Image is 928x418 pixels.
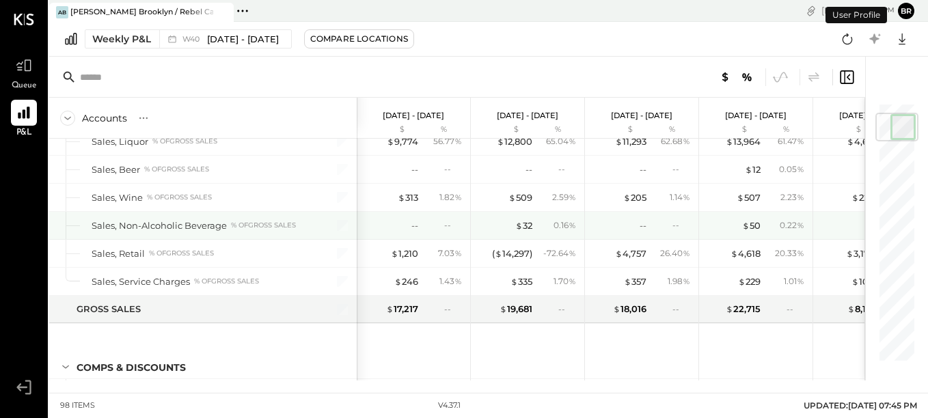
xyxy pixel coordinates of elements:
div: -- [787,303,804,315]
a: P&L [1,100,47,139]
div: 2.59 [552,191,576,204]
div: 61.47 [778,135,804,148]
div: % [536,124,580,135]
span: $ [495,248,502,259]
span: $ [737,192,744,203]
div: 335 [510,275,532,288]
div: % [422,124,466,135]
div: ( 14,297 ) [492,247,532,260]
span: W40 [182,36,204,43]
div: Sales, Service Charges [92,275,190,288]
div: % of GROSS SALES [231,221,296,230]
div: % of GROSS SALES [147,193,212,202]
div: Comps & Discounts [77,361,186,374]
p: [DATE] - [DATE] [383,111,444,120]
div: $ [706,124,761,135]
span: % [454,247,462,258]
span: $ [726,303,733,314]
div: AB [56,6,68,18]
div: % of GROSS SALES [144,165,209,174]
div: 9,774 [387,135,418,148]
div: GROSS SALES [77,303,141,316]
div: -- [672,163,690,175]
div: $ [592,124,646,135]
div: -- [411,163,418,176]
span: $ [497,136,504,147]
div: 13,964 [726,135,761,148]
div: 224 [851,191,875,204]
span: $ [847,136,854,147]
div: % [764,124,808,135]
span: $ [745,164,752,175]
div: 56.77 [433,135,462,148]
div: Sales, Retail [92,247,145,260]
button: Compare Locations [304,29,414,48]
span: % [797,135,804,146]
span: % [683,247,690,258]
p: [DATE] - [DATE] [725,111,787,120]
span: $ [500,303,507,314]
div: 1.43 [439,275,462,288]
div: -- [444,219,462,231]
div: $ [820,124,875,135]
div: 0.22 [780,219,804,232]
div: 32 [515,219,532,232]
div: 3,174 [846,247,875,260]
span: % [569,247,576,258]
div: 19,681 [500,303,532,316]
span: $ [731,248,738,259]
span: $ [851,276,859,287]
span: % [569,135,576,146]
div: copy link [804,3,818,18]
span: $ [508,192,516,203]
div: 1.01 [784,275,804,288]
div: 0.05 [779,163,804,176]
span: $ [847,303,855,314]
div: 11,293 [615,135,646,148]
span: $ [386,303,394,314]
div: Accounts [82,111,127,125]
div: Sales, Beer [92,163,140,176]
div: Compare Locations [310,33,408,44]
div: Weekly P&L [92,32,151,46]
span: % [797,247,804,258]
div: 104 [851,275,875,288]
div: - 72.64 [543,247,576,260]
div: 8,113 [847,303,875,316]
div: $ [364,124,418,135]
button: Br [898,3,914,19]
div: 50 [742,219,761,232]
div: -- [640,219,646,232]
div: % of GROSS SALES [194,277,259,286]
div: -- [558,303,576,315]
p: [DATE] - [DATE] [497,111,558,120]
span: pm [883,5,895,15]
div: -- [411,219,418,232]
div: 7.03 [438,247,462,260]
span: $ [515,220,523,231]
span: % [454,191,462,202]
div: 4,757 [615,247,646,260]
div: 65.04 [546,135,576,148]
span: % [569,191,576,202]
span: % [797,275,804,286]
span: $ [851,192,859,203]
div: [PERSON_NAME] Brooklyn / Rebel Cafe [70,7,213,18]
div: 1.14 [670,191,690,204]
div: % of GROSS SALES [149,249,214,258]
span: $ [624,276,631,287]
span: $ [398,192,405,203]
div: Sales, Wine [92,191,143,204]
span: $ [738,276,746,287]
div: 4,618 [731,247,761,260]
div: 22,715 [726,303,761,316]
span: % [683,275,690,286]
div: 1.98 [668,275,690,288]
span: % [569,275,576,286]
div: 1.70 [554,275,576,288]
span: % [569,219,576,230]
div: 205 [623,191,646,204]
div: v 4.37.1 [438,400,461,411]
div: -- [672,219,690,231]
div: Sales, Non-Alcoholic Beverage [92,219,227,232]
